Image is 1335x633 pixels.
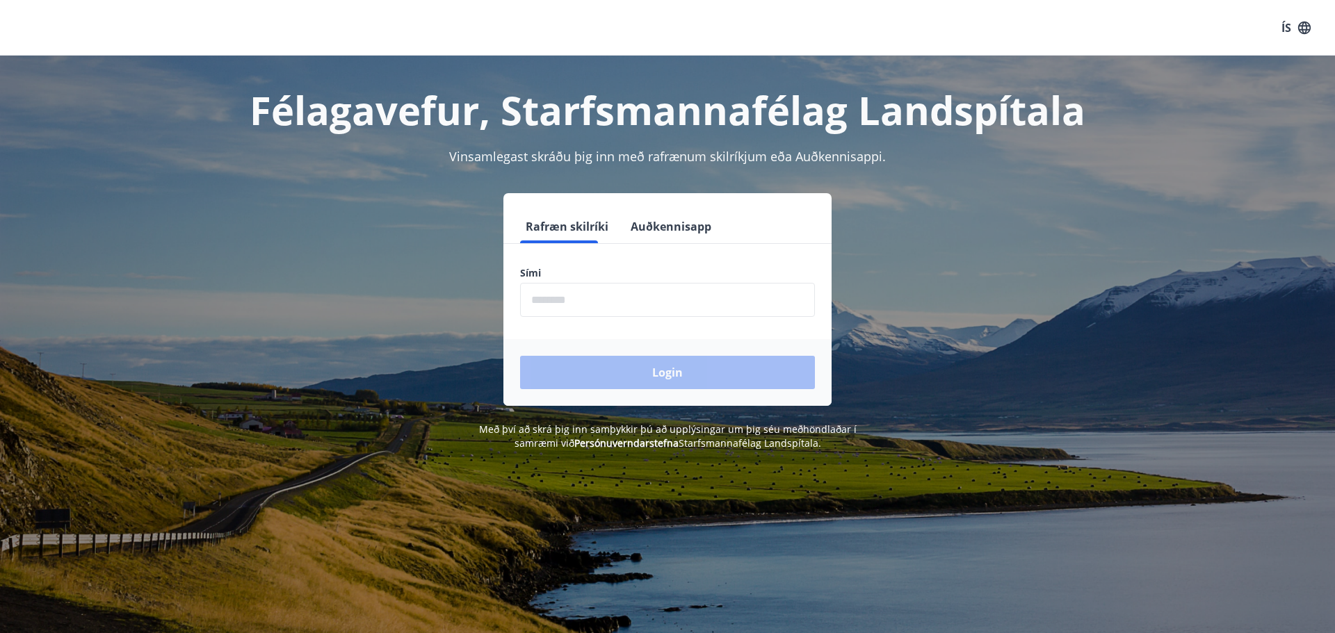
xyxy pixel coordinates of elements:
button: Auðkennisapp [625,210,717,243]
span: Vinsamlegast skráðu þig inn með rafrænum skilríkjum eða Auðkennisappi. [449,148,886,165]
h1: Félagavefur, Starfsmannafélag Landspítala [184,83,1151,136]
span: Með því að skrá þig inn samþykkir þú að upplýsingar um þig séu meðhöndlaðar í samræmi við Starfsm... [479,422,857,450]
label: Sími [520,266,815,280]
a: Persónuverndarstefna [574,436,679,450]
button: Rafræn skilríki [520,210,614,243]
button: ÍS [1274,15,1318,40]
